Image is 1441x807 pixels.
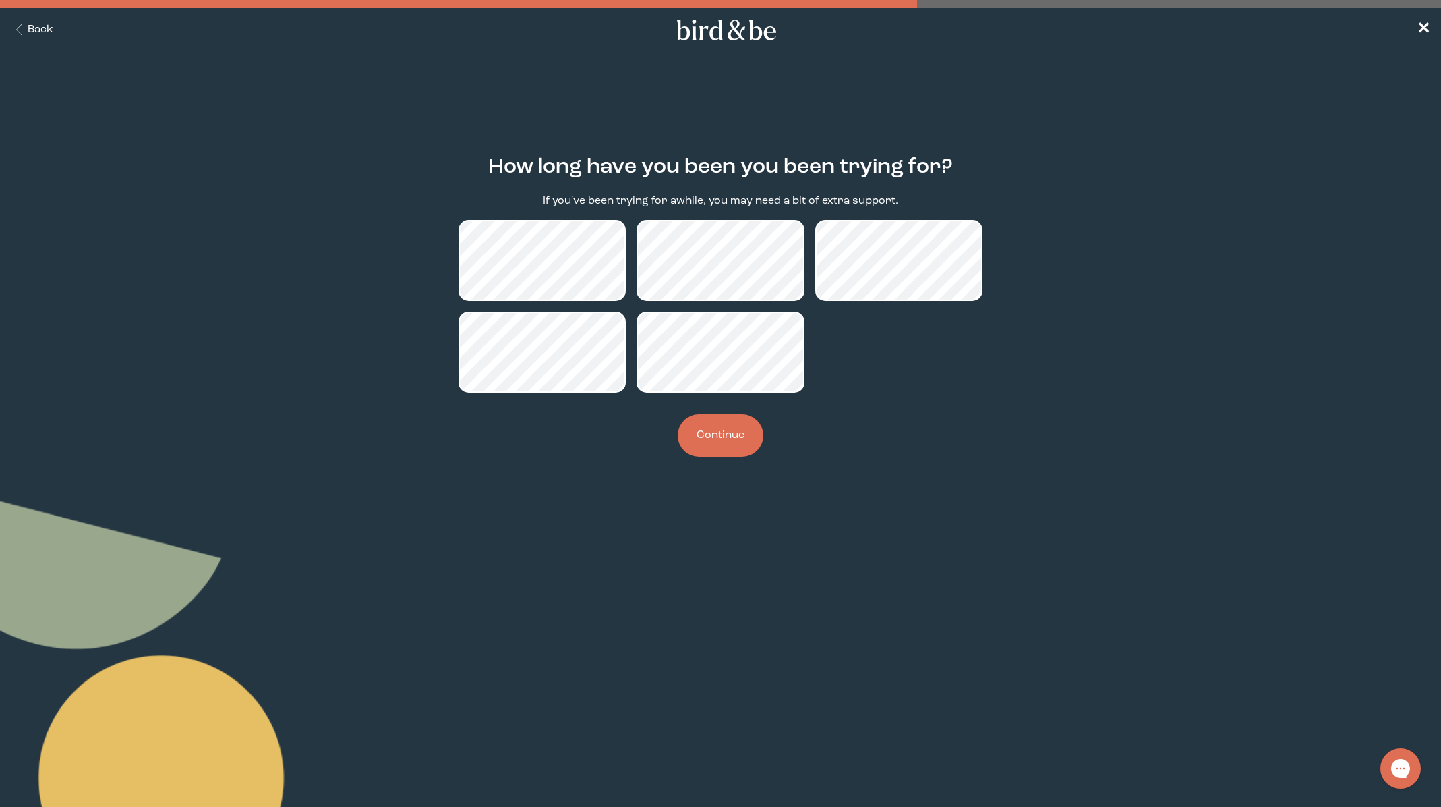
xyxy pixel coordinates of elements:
[11,22,53,38] button: Back Button
[678,414,763,457] button: Continue
[1417,18,1430,42] a: ✕
[1417,22,1430,38] span: ✕
[1374,744,1428,794] iframe: Gorgias live chat messenger
[488,152,953,183] h2: How long have you been you been trying for?
[543,194,898,209] p: If you've been trying for awhile, you may need a bit of extra support.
